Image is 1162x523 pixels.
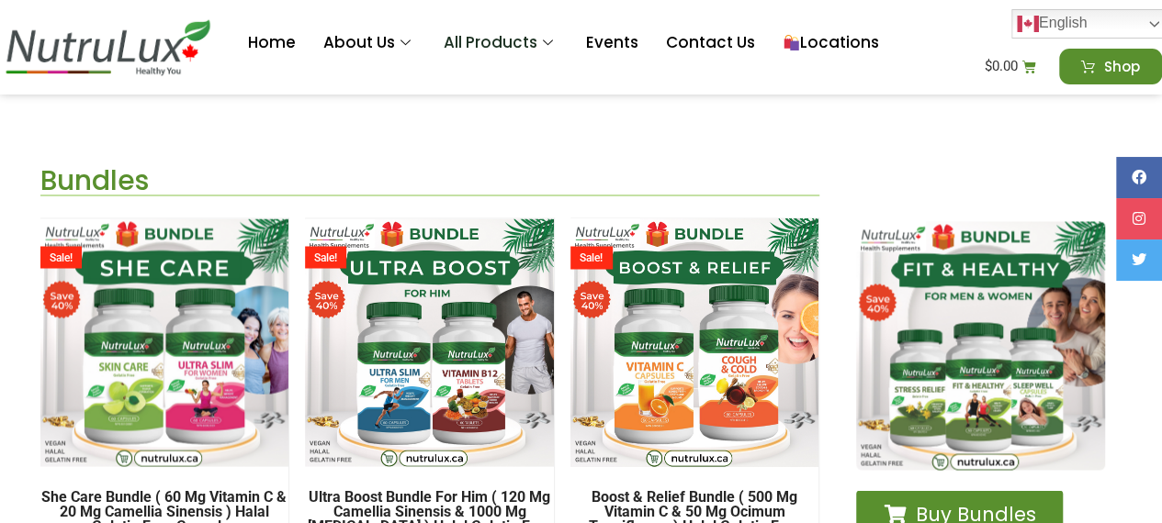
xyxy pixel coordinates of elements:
[305,218,553,466] img: Ultra Boost Bundle For Him ( 120 mg Camellia Sinensis & 1000 mg Vitamin B12 ) Halal Gelatin Free
[40,167,820,195] h2: Bundles
[784,35,799,50] img: 🛍️
[856,221,1105,476] div: Image Carousel
[915,504,1035,523] span: Buy Bundles
[572,6,652,80] a: Events
[1059,49,1162,84] a: Shop
[310,6,430,80] a: About Us
[1104,60,1140,73] span: Shop
[430,6,572,80] a: All Products
[40,218,288,466] img: She Care Bundle ( 60 mg Vitamin C & 20 mg Camellia Sinensis ) Halal Gelatin Free Capsules
[985,58,1018,74] bdi: 0.00
[1017,13,1039,35] img: en
[570,246,612,268] span: Sale!
[963,49,1058,84] a: $0.00
[234,6,310,80] a: Home
[40,246,82,268] span: Sale!
[856,221,1105,476] div: 6 / 7
[985,58,992,74] span: $
[856,221,1105,470] img: 3
[570,218,818,466] img: Boost & Relief Bundle ( 500 mg Vitamin C & 50 mg Ocimum Tenuiflorum ) Halal Gelatin Free Capsules
[769,6,893,80] a: Locations
[305,246,346,268] span: Sale!
[652,6,769,80] a: Contact Us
